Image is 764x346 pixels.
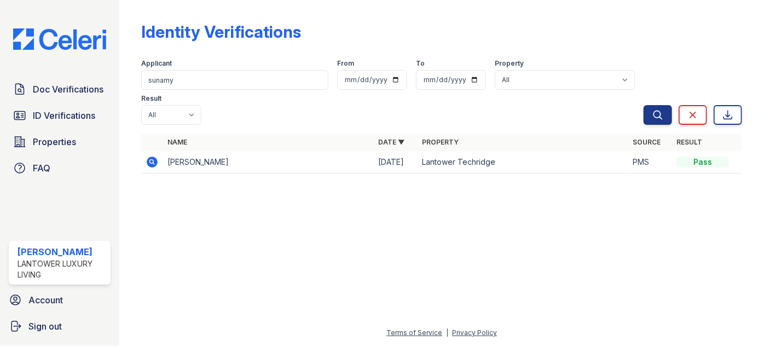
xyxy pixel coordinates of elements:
[374,151,418,174] td: [DATE]
[28,320,62,333] span: Sign out
[18,245,106,258] div: [PERSON_NAME]
[4,315,115,337] a: Sign out
[628,151,672,174] td: PMS
[163,151,374,174] td: [PERSON_NAME]
[446,328,448,337] div: |
[18,258,106,280] div: Lantower Luxury Living
[9,131,111,153] a: Properties
[28,293,63,307] span: Account
[676,138,702,146] a: Result
[141,94,161,103] label: Result
[33,162,50,175] span: FAQ
[141,22,301,42] div: Identity Verifications
[9,105,111,126] a: ID Verifications
[4,289,115,311] a: Account
[337,59,354,68] label: From
[378,138,404,146] a: Date ▼
[633,138,661,146] a: Source
[9,78,111,100] a: Doc Verifications
[386,328,442,337] a: Terms of Service
[33,83,103,96] span: Doc Verifications
[167,138,187,146] a: Name
[141,70,328,90] input: Search by name or phone number
[422,138,459,146] a: Property
[141,59,172,68] label: Applicant
[33,109,95,122] span: ID Verifications
[9,157,111,179] a: FAQ
[452,328,497,337] a: Privacy Policy
[416,59,425,68] label: To
[418,151,628,174] td: Lantower Techridge
[676,157,729,168] div: Pass
[495,59,524,68] label: Property
[33,135,76,148] span: Properties
[4,28,115,49] img: CE_Logo_Blue-a8612792a0a2168367f1c8372b55b34899dd931a85d93a1a3d3e32e68fde9ad4.png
